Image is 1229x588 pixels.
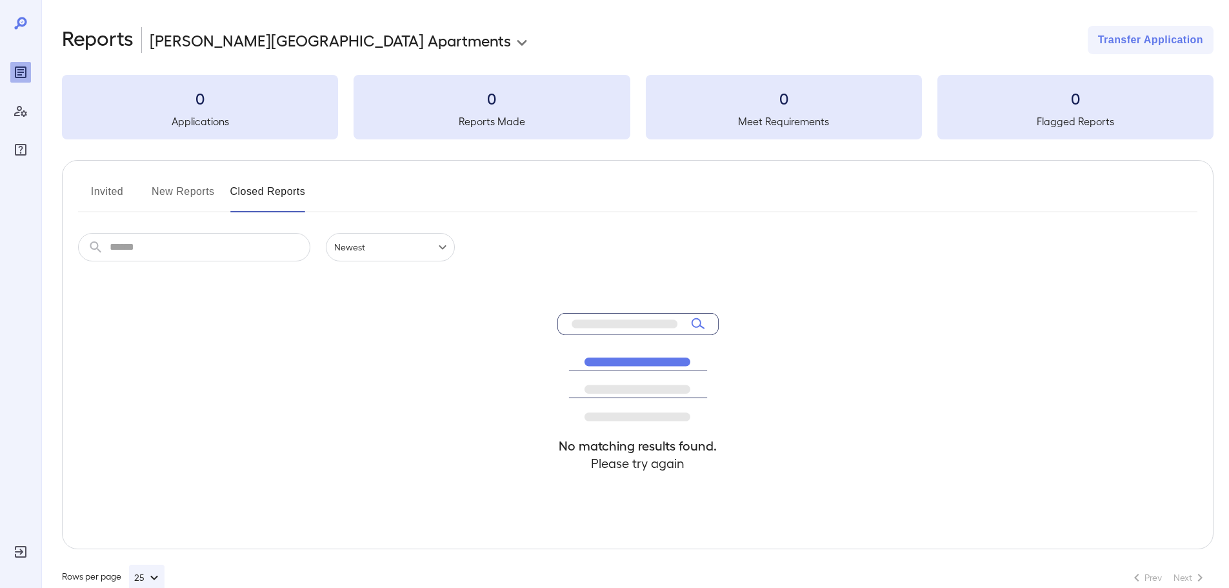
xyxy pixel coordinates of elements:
[937,114,1214,129] h5: Flagged Reports
[646,88,922,108] h3: 0
[10,62,31,83] div: Reports
[62,75,1214,139] summary: 0Applications0Reports Made0Meet Requirements0Flagged Reports
[937,88,1214,108] h3: 0
[10,101,31,121] div: Manage Users
[646,114,922,129] h5: Meet Requirements
[10,139,31,160] div: FAQ
[326,233,455,261] div: Newest
[1123,567,1214,588] nav: pagination navigation
[62,26,134,54] h2: Reports
[150,30,511,50] p: [PERSON_NAME][GEOGRAPHIC_DATA] Apartments
[557,437,719,454] h4: No matching results found.
[62,88,338,108] h3: 0
[1088,26,1214,54] button: Transfer Application
[230,181,306,212] button: Closed Reports
[62,114,338,129] h5: Applications
[10,542,31,562] div: Log Out
[354,114,630,129] h5: Reports Made
[152,181,215,212] button: New Reports
[78,181,136,212] button: Invited
[557,454,719,472] h4: Please try again
[354,88,630,108] h3: 0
